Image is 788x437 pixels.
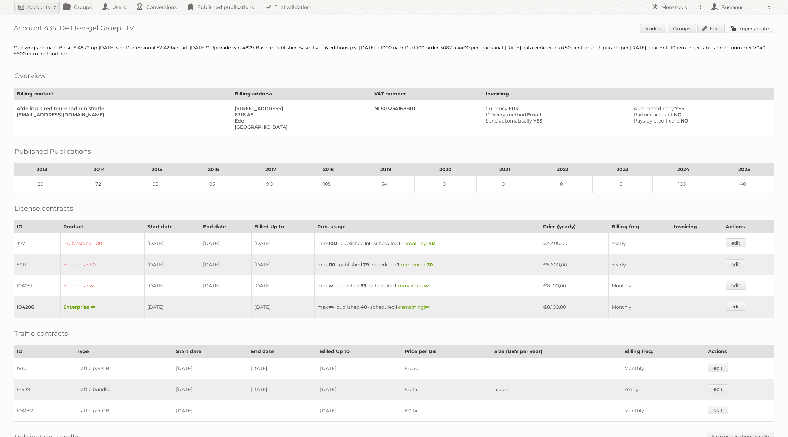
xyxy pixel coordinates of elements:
div: Ede, [235,118,366,124]
strong: 40 [360,304,367,310]
span: Delivery method: [486,112,527,118]
th: Size (GB's per year) [491,346,621,358]
div: Email [486,112,625,118]
a: edit [708,363,728,372]
a: edit [726,238,746,247]
td: [DATE] [252,275,315,296]
td: 90 [242,176,300,193]
th: Actions [723,221,774,233]
th: 2015 [129,164,185,176]
h2: More tools [661,4,696,11]
strong: ∞ [424,283,429,289]
td: Monthly [608,296,671,318]
td: [DATE] [200,233,252,254]
span: remaining: [398,283,429,289]
td: 0 [415,176,477,193]
td: 104286 [14,296,61,318]
td: [DATE] [252,254,315,275]
span: remaining: [401,261,433,268]
th: Start date [145,221,200,233]
th: Price (yearly) [540,221,608,233]
td: Traffic bundle [74,379,173,400]
td: [DATE] [173,400,248,422]
td: [DATE] [200,275,252,296]
td: [DATE] [252,233,315,254]
th: 2019 [357,164,415,176]
td: NL803234168B01 [371,100,483,136]
td: [DATE] [252,296,315,318]
th: Price per GB [402,346,491,358]
th: 2013 [14,164,70,176]
th: 2016 [185,164,242,176]
td: 85 [185,176,242,193]
a: edit [708,384,728,393]
th: Pub. usage [315,221,540,233]
td: 0 [533,176,593,193]
td: 40 [714,176,774,193]
th: 2022 [533,164,593,176]
td: [DATE] [145,254,200,275]
td: Enterprise ∞ [60,275,145,296]
td: €5.600,00 [540,254,608,275]
td: [DATE] [145,233,200,254]
div: YES [634,105,769,112]
a: Audits [640,24,666,33]
td: 20 [14,176,70,193]
th: 2014 [70,164,129,176]
td: Professional 100 [60,233,145,254]
strong: 40 [428,240,435,246]
th: Billed Up to [317,346,402,358]
th: Actions [705,346,774,358]
th: End date [248,346,317,358]
th: Billing freq. [608,221,671,233]
span: Partner account: [634,112,674,118]
td: 4,000 [491,379,621,400]
span: Currency: [486,105,509,112]
td: 377 [14,233,61,254]
div: YES [486,118,625,124]
th: Invoicing [483,88,774,100]
th: Product [60,221,145,233]
a: edit [726,281,746,290]
td: 6 [593,176,653,193]
div: Afdeling: Crediteurenadministratie [17,105,226,112]
h2: License contracts [14,203,73,214]
div: NO [634,118,769,124]
td: 54 [357,176,415,193]
th: Invoicing [671,221,723,233]
span: Automated retry: [634,105,675,112]
span: Pays by credit card: [634,118,681,124]
td: 100 [652,176,714,193]
td: [DATE] [145,275,200,296]
strong: ∞ [329,283,333,289]
div: 6716 AE, [235,112,366,118]
th: 2023 [593,164,653,176]
td: 0 [476,176,533,193]
th: Billing contact [14,88,232,100]
td: €0,50 [402,358,491,379]
a: Impersonate [726,24,774,33]
a: edit [726,302,746,311]
h2: Busranur [720,4,764,11]
strong: 79 [363,261,369,268]
strong: 1 [397,261,399,268]
strong: 100 [329,240,337,246]
td: 1910 [14,358,74,379]
strong: 59 [360,283,366,289]
td: Monthly [621,358,705,379]
span: Send automatically: [486,118,533,124]
strong: 1 [396,304,397,310]
td: [DATE] [173,358,248,379]
td: 72 [70,176,129,193]
h2: Traffic contracts [14,328,68,338]
h2: Accounts [27,4,50,11]
span: remaining: [399,304,430,310]
td: [DATE] [317,400,402,422]
td: €0,14 [402,379,491,400]
div: ** downgrade naar Baisc 6 4879 op [DATE] van Professional 52 4294 start [DATE]** Upgrade van 4879... [14,44,774,57]
td: Monthly [621,400,705,422]
th: 2018 [300,164,357,176]
td: Traffic per GB [74,400,173,422]
th: 2025 [714,164,774,176]
th: Start date [173,346,248,358]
